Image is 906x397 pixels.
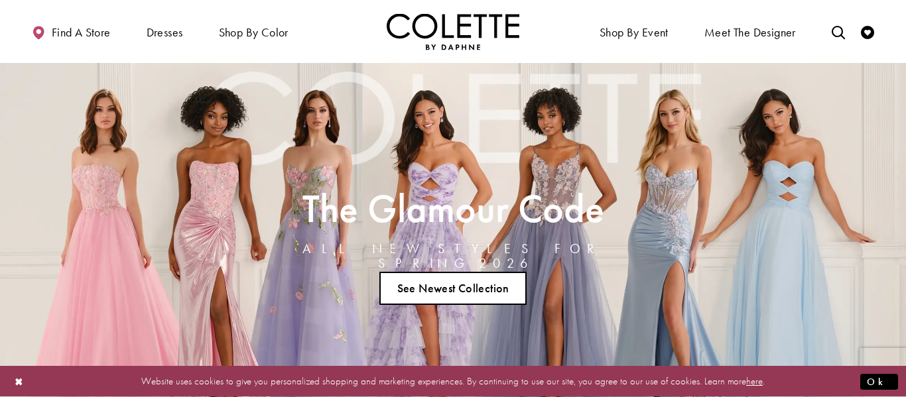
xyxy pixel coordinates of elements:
[147,26,183,39] span: Dresses
[96,372,810,390] p: Website uses cookies to give you personalized shopping and marketing experiences. By continuing t...
[216,13,292,50] span: Shop by color
[261,241,645,270] h4: ALL NEW STYLES FOR SPRING 2026
[29,13,113,50] a: Find a store
[704,26,796,39] span: Meet the designer
[143,13,186,50] span: Dresses
[828,13,848,50] a: Toggle search
[858,13,877,50] a: Check Wishlist
[387,13,519,50] a: Visit Home Page
[379,272,527,305] a: See Newest Collection The Glamour Code ALL NEW STYLES FOR SPRING 2026
[600,26,669,39] span: Shop By Event
[746,374,763,388] a: here
[261,190,645,227] h2: The Glamour Code
[52,26,111,39] span: Find a store
[219,26,289,39] span: Shop by color
[860,373,898,390] button: Submit Dialog
[8,370,31,393] button: Close Dialog
[701,13,799,50] a: Meet the designer
[387,13,519,50] img: Colette by Daphne
[257,266,649,310] ul: Slider Links
[596,13,672,50] span: Shop By Event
